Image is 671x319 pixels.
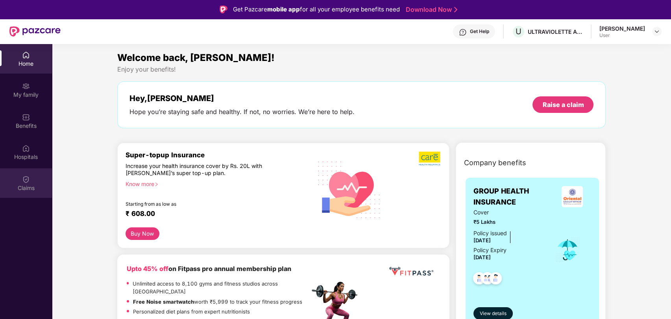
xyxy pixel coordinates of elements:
img: New Pazcare Logo [9,26,61,37]
img: fppp.png [388,264,435,278]
span: Welcome back, [PERSON_NAME]! [117,52,275,63]
div: Get Help [470,28,489,35]
div: User [599,32,645,39]
div: Hope you’re staying safe and healthy. If not, no worries. We’re here to help. [129,108,355,116]
a: Download Now [406,6,455,14]
strong: Free Noise smartwatch [133,299,194,305]
div: [PERSON_NAME] [599,25,645,32]
div: Increase your health insurance cover by Rs. 20L with [PERSON_NAME]’s super top-up plan. [126,162,276,177]
p: Personalized diet plans from expert nutritionists [133,308,250,316]
img: b5dec4f62d2307b9de63beb79f102df3.png [419,151,441,166]
div: Starting from as low as [126,201,276,207]
span: [DATE] [473,254,491,260]
img: Stroke [454,6,457,14]
b: on Fitpass pro annual membership plan [127,265,291,273]
div: ₹ 608.00 [126,210,302,219]
span: Company benefits [464,157,526,168]
img: insurerLogo [562,186,583,207]
div: Enjoy your benefits! [117,65,606,74]
div: Policy Expiry [473,246,506,254]
span: ₹5 Lakhs [473,218,544,226]
div: Get Pazcare for all your employee benefits need [233,5,400,14]
p: worth ₹5,999 to track your fitness progress [133,298,302,306]
div: Raise a claim [542,100,584,109]
img: svg+xml;base64,PHN2ZyB4bWxucz0iaHR0cDovL3d3dy53My5vcmcvMjAwMC9zdmciIHdpZHRoPSI0OC45NDMiIGhlaWdodD... [486,270,505,289]
strong: mobile app [267,6,300,13]
span: GROUP HEALTH INSURANCE [473,186,553,208]
div: Hey, [PERSON_NAME] [129,94,355,103]
div: ULTRAVIOLETTE AUTOMOTIVE PRIVATE LIMITED [528,28,583,35]
b: Upto 45% off [127,265,168,273]
img: svg+xml;base64,PHN2ZyBpZD0iSG9zcGl0YWxzIiB4bWxucz0iaHR0cDovL3d3dy53My5vcmcvMjAwMC9zdmciIHdpZHRoPS... [22,144,30,152]
span: U [516,27,521,36]
img: svg+xml;base64,PHN2ZyBpZD0iRHJvcGRvd24tMzJ4MzIiIHhtbG5zPSJodHRwOi8vd3d3LnczLm9yZy8yMDAwL3N2ZyIgd2... [654,28,660,35]
img: svg+xml;base64,PHN2ZyB4bWxucz0iaHR0cDovL3d3dy53My5vcmcvMjAwMC9zdmciIHdpZHRoPSI0OC45MTUiIGhlaWdodD... [478,270,497,289]
p: Unlimited access to 8,100 gyms and fitness studios across [GEOGRAPHIC_DATA] [133,280,309,296]
div: Super-topup Insurance [126,151,310,159]
span: right [154,182,159,186]
img: svg+xml;base64,PHN2ZyBpZD0iQ2xhaW0iIHhtbG5zPSJodHRwOi8vd3d3LnczLm9yZy8yMDAwL3N2ZyIgd2lkdGg9IjIwIi... [22,175,30,183]
img: svg+xml;base64,PHN2ZyBpZD0iQmVuZWZpdHMiIHhtbG5zPSJodHRwOi8vd3d3LnczLm9yZy8yMDAwL3N2ZyIgd2lkdGg9Ij... [22,113,30,121]
button: Buy Now [126,227,160,240]
img: svg+xml;base64,PHN2ZyB4bWxucz0iaHR0cDovL3d3dy53My5vcmcvMjAwMC9zdmciIHdpZHRoPSI0OC45NDMiIGhlaWdodD... [470,270,489,289]
img: svg+xml;base64,PHN2ZyB3aWR0aD0iMjAiIGhlaWdodD0iMjAiIHZpZXdCb3g9IjAgMCAyMCAyMCIgZmlsbD0ibm9uZSIgeG... [22,82,30,90]
img: svg+xml;base64,PHN2ZyBpZD0iSG9tZSIgeG1sbnM9Imh0dHA6Ly93d3cudzMub3JnLzIwMDAvc3ZnIiB3aWR0aD0iMjAiIG... [22,51,30,59]
img: Logo [220,6,227,13]
img: svg+xml;base64,PHN2ZyBpZD0iSGVscC0zMngzMiIgeG1sbnM9Imh0dHA6Ly93d3cudzMub3JnLzIwMDAvc3ZnIiB3aWR0aD... [459,28,467,36]
span: View details [480,310,506,317]
div: Know more [126,181,305,186]
div: Policy issued [473,229,507,238]
img: icon [555,237,580,263]
span: Cover [473,208,544,217]
img: svg+xml;base64,PHN2ZyB4bWxucz0iaHR0cDovL3d3dy53My5vcmcvMjAwMC9zdmciIHhtbG5zOnhsaW5rPSJodHRwOi8vd3... [312,151,387,227]
span: [DATE] [473,237,491,243]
